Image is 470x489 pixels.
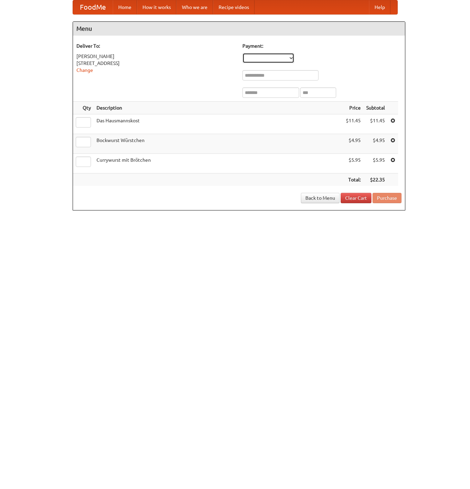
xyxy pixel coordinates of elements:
[363,134,388,154] td: $4.95
[372,193,402,203] button: Purchase
[369,0,390,14] a: Help
[343,173,363,186] th: Total:
[363,154,388,173] td: $5.95
[343,154,363,173] td: $5.95
[343,114,363,134] td: $11.45
[76,53,236,60] div: [PERSON_NAME]
[363,114,388,134] td: $11.45
[341,193,371,203] a: Clear Cart
[73,0,113,14] a: FoodMe
[137,0,176,14] a: How it works
[94,134,343,154] td: Bockwurst Würstchen
[94,114,343,134] td: Das Hausmannskost
[76,60,236,67] div: [STREET_ADDRESS]
[242,43,402,49] h5: Payment:
[176,0,213,14] a: Who we are
[94,154,343,173] td: Currywurst mit Brötchen
[363,173,388,186] th: $22.35
[73,22,405,36] h4: Menu
[94,102,343,114] th: Description
[343,102,363,114] th: Price
[73,102,94,114] th: Qty
[343,134,363,154] td: $4.95
[213,0,255,14] a: Recipe videos
[76,43,236,49] h5: Deliver To:
[76,67,93,73] a: Change
[113,0,137,14] a: Home
[363,102,388,114] th: Subtotal
[301,193,340,203] a: Back to Menu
